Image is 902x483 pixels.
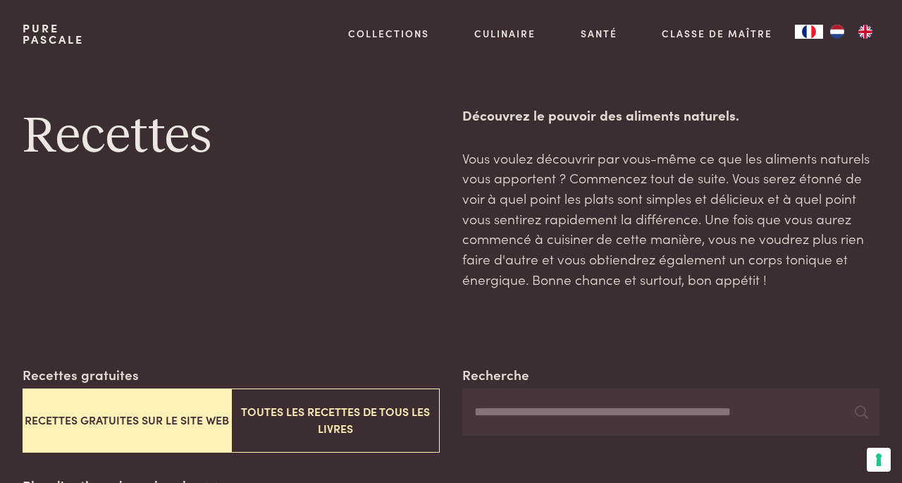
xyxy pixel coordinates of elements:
[581,26,617,41] a: Santé
[462,148,879,290] p: Vous voulez découvrir par vous-même ce que les aliments naturels vous apportent ? Commencez tout ...
[231,389,440,453] button: Toutes les recettes de tous les livres
[462,365,529,385] label: Recherche
[795,25,823,39] div: Language
[23,389,231,453] button: Recettes gratuites sur le site web
[462,105,739,124] strong: Découvrez le pouvoir des aliments naturels.
[348,26,429,41] a: Collections
[23,365,139,385] label: Recettes gratuites
[662,26,772,41] a: Classe de maître
[795,25,823,39] a: FR
[23,23,84,45] a: PurePascale
[823,25,879,39] ul: Language list
[795,25,879,39] aside: Language selected: Français
[23,105,440,169] h1: Recettes
[851,25,879,39] a: EN
[474,26,536,41] a: Culinaire
[867,448,891,472] button: Vos préférences en matière de consentement pour les technologies de suivi
[823,25,851,39] a: NL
